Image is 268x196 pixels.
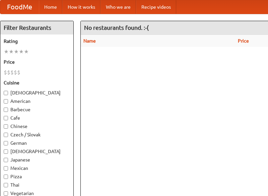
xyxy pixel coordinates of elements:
label: Cafe [4,115,70,121]
a: Who we are [100,0,136,14]
label: Chinese [4,123,70,130]
li: ★ [14,48,19,55]
label: [DEMOGRAPHIC_DATA] [4,89,70,96]
li: ★ [19,48,24,55]
input: [DEMOGRAPHIC_DATA] [4,149,8,154]
li: $ [17,69,20,76]
li: ★ [4,48,9,55]
input: Vegetarian [4,191,8,196]
input: Cafe [4,116,8,120]
input: Czech / Slovak [4,133,8,137]
li: $ [10,69,14,76]
input: Mexican [4,166,8,171]
label: Thai [4,182,70,188]
input: Thai [4,183,8,187]
a: Price [238,38,249,44]
label: American [4,98,70,105]
input: Pizza [4,175,8,179]
input: German [4,141,8,145]
li: ★ [9,48,14,55]
a: Name [83,38,96,44]
a: FoodMe [0,0,39,14]
h5: Rating [4,38,70,45]
a: Recipe videos [136,0,176,14]
input: American [4,99,8,104]
li: $ [4,69,7,76]
li: $ [7,69,10,76]
h5: Cuisine [4,79,70,86]
li: $ [14,69,17,76]
label: Japanese [4,156,70,163]
input: Chinese [4,124,8,129]
a: Home [39,0,62,14]
label: Pizza [4,173,70,180]
input: Barbecue [4,108,8,112]
label: [DEMOGRAPHIC_DATA] [4,148,70,155]
h4: Filter Restaurants [0,21,73,35]
label: Barbecue [4,106,70,113]
input: Japanese [4,158,8,162]
input: [DEMOGRAPHIC_DATA] [4,91,8,95]
label: Mexican [4,165,70,172]
li: ★ [24,48,29,55]
ng-pluralize: No restaurants found. :-( [84,24,149,31]
h5: Price [4,59,70,65]
label: Czech / Slovak [4,131,70,138]
a: How it works [62,0,100,14]
label: German [4,140,70,146]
